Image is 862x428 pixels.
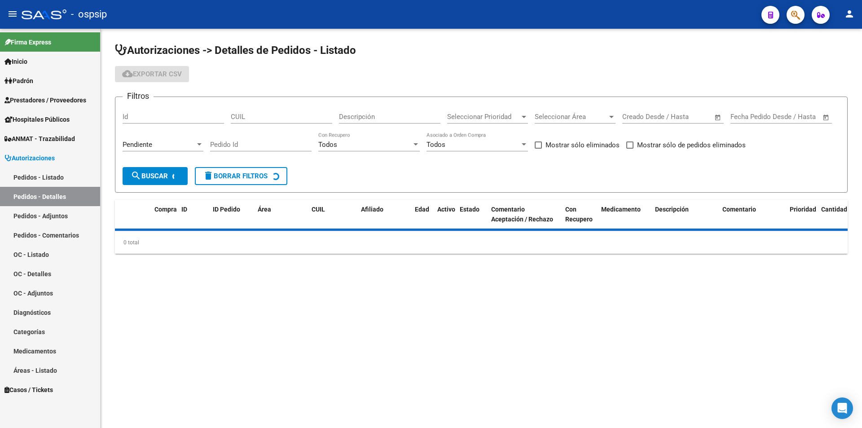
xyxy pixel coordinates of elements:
[361,206,383,213] span: Afiliado
[4,134,75,144] span: ANMAT - Trazabilidad
[151,200,178,229] datatable-header-cell: Compra
[4,57,27,66] span: Inicio
[254,200,308,229] datatable-header-cell: Área
[4,115,70,124] span: Hospitales Públicos
[154,206,177,213] span: Compra
[131,170,141,181] mat-icon: search
[535,113,607,121] span: Seleccionar Área
[456,200,488,229] datatable-header-cell: Estado
[123,141,152,149] span: Pendiente
[4,153,55,163] span: Autorizaciones
[115,44,356,57] span: Autorizaciones -> Detalles de Pedidos - Listado
[131,172,168,180] span: Buscar
[565,206,593,223] span: Con Recupero
[122,68,133,79] mat-icon: cloud_download
[713,112,723,123] button: Open calendar
[545,140,620,150] span: Mostrar sólo eliminados
[790,206,816,213] span: Prioridad
[844,9,855,19] mat-icon: person
[213,206,240,213] span: ID Pedido
[203,172,268,180] span: Borrar Filtros
[491,206,553,223] span: Comentario Aceptación / Rechazo
[730,113,767,121] input: Fecha inicio
[181,206,187,213] span: ID
[415,206,429,213] span: Edad
[312,206,325,213] span: CUIL
[831,397,853,419] div: Open Intercom Messenger
[775,113,818,121] input: Fecha fin
[601,206,641,213] span: Medicamento
[115,66,189,82] button: Exportar CSV
[821,206,847,213] span: Cantidad
[447,113,520,121] span: Seleccionar Prioridad
[115,231,848,254] div: 0 total
[357,200,411,229] datatable-header-cell: Afiliado
[562,200,598,229] datatable-header-cell: Con Recupero
[4,76,33,86] span: Padrón
[637,140,746,150] span: Mostrar sólo de pedidos eliminados
[203,170,214,181] mat-icon: delete
[318,141,337,149] span: Todos
[258,206,271,213] span: Área
[178,200,209,229] datatable-header-cell: ID
[209,200,254,229] datatable-header-cell: ID Pedido
[7,9,18,19] mat-icon: menu
[786,200,818,229] datatable-header-cell: Prioridad
[411,200,434,229] datatable-header-cell: Edad
[651,200,719,229] datatable-header-cell: Descripción
[4,95,86,105] span: Prestadores / Proveedores
[123,167,188,185] button: Buscar
[821,112,831,123] button: Open calendar
[655,206,689,213] span: Descripción
[122,70,182,78] span: Exportar CSV
[719,200,786,229] datatable-header-cell: Comentario
[622,113,659,121] input: Fecha inicio
[437,206,455,213] span: Activo
[434,200,456,229] datatable-header-cell: Activo
[427,141,445,149] span: Todos
[722,206,756,213] span: Comentario
[818,200,853,229] datatable-header-cell: Cantidad
[308,200,357,229] datatable-header-cell: CUIL
[667,113,710,121] input: Fecha fin
[4,37,51,47] span: Firma Express
[71,4,107,24] span: - ospsip
[4,385,53,395] span: Casos / Tickets
[460,206,479,213] span: Estado
[598,200,651,229] datatable-header-cell: Medicamento
[488,200,562,229] datatable-header-cell: Comentario Aceptación / Rechazo
[123,90,154,102] h3: Filtros
[195,167,287,185] button: Borrar Filtros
